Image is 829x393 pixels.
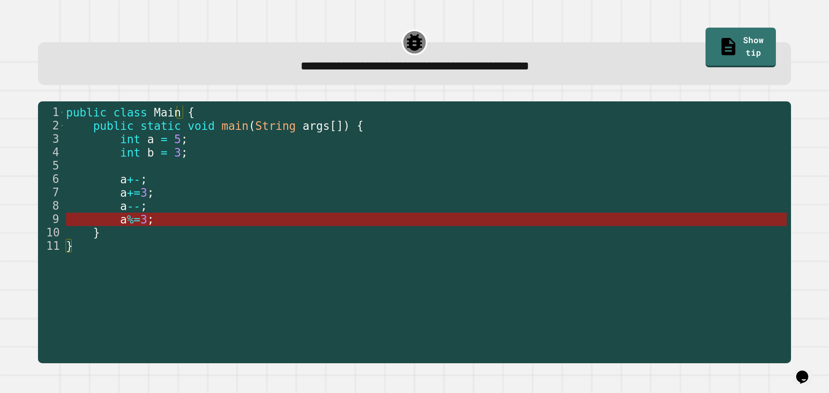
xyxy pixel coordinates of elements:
[140,213,147,226] span: 3
[38,199,65,213] div: 8
[38,239,65,253] div: 11
[161,146,168,159] span: =
[38,173,65,186] div: 6
[38,159,65,173] div: 5
[60,106,64,119] span: Toggle code folding, rows 1 through 11
[38,213,65,226] div: 9
[793,358,820,384] iframe: chat widget
[221,119,249,132] span: main
[706,28,776,67] a: Show tip
[140,119,181,132] span: static
[256,119,296,132] span: String
[66,106,107,119] span: public
[127,186,140,199] span: +=
[38,146,65,159] div: 4
[147,146,154,159] span: b
[120,186,127,199] span: a
[127,213,140,226] span: %=
[161,133,168,146] span: =
[174,146,181,159] span: 3
[303,119,330,132] span: args
[93,119,134,132] span: public
[120,213,127,226] span: a
[127,173,140,186] span: +-
[38,186,65,199] div: 7
[120,200,127,213] span: a
[120,133,140,146] span: int
[127,200,140,213] span: --
[140,186,147,199] span: 3
[38,119,65,132] div: 2
[174,133,181,146] span: 5
[147,133,154,146] span: a
[38,106,65,119] div: 1
[114,106,147,119] span: class
[60,119,64,132] span: Toggle code folding, rows 2 through 10
[120,146,140,159] span: int
[188,119,215,132] span: void
[154,106,181,119] span: Main
[38,226,65,239] div: 10
[120,173,127,186] span: a
[38,132,65,146] div: 3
